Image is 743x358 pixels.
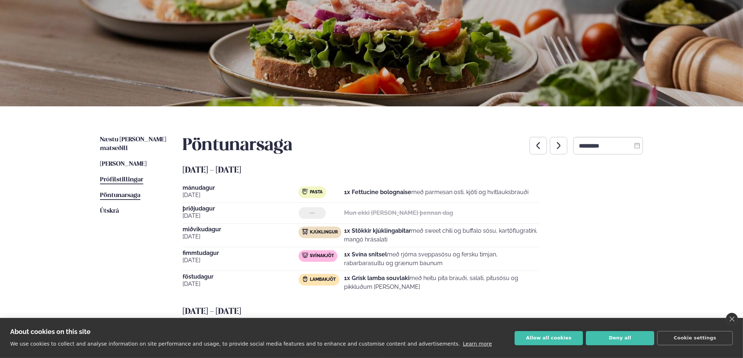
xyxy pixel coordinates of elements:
strong: Mun ekki [PERSON_NAME] þennan dag [344,209,453,216]
span: Prófílstillingar [100,177,143,183]
span: Næstu [PERSON_NAME] matseðill [100,137,166,152]
span: [DATE] [183,232,299,241]
h5: [DATE] - [DATE] [183,165,643,176]
span: Útskrá [100,208,119,214]
span: Pasta [310,189,323,195]
a: close [726,313,738,325]
strong: 1x Svína snitsel [344,251,387,258]
img: pasta.svg [302,189,308,194]
span: fimmtudagur [183,250,299,256]
span: [DATE] [183,256,299,265]
p: með parmesan osti, kjöti og hvítlauksbrauði [344,188,528,197]
span: Kjúklingur [310,229,338,235]
img: pork.svg [302,252,308,258]
button: Allow all cookies [515,331,583,345]
span: [DATE] [183,212,299,220]
span: miðvikudagur [183,227,299,232]
h2: Pöntunarsaga [183,135,292,156]
strong: About cookies on this site [10,328,91,335]
a: Pöntunarsaga [100,191,140,200]
span: mánudagur [183,185,299,191]
button: Deny all [586,331,654,345]
a: Prófílstillingar [100,176,143,184]
span: [PERSON_NAME] [100,161,147,167]
span: --- [309,210,315,216]
img: Lamb.svg [302,276,308,282]
a: [PERSON_NAME] [100,160,147,169]
strong: 1x Stökkir kjúklingabitar [344,227,411,234]
p: með rjóma sveppasósu og fersku timjan, rabarbarasultu og grænum baunum [344,250,539,268]
a: Næstu [PERSON_NAME] matseðill [100,135,168,153]
span: [DATE] [183,191,299,200]
strong: 1x Fettucine bolognaise [344,189,411,196]
span: [DATE] [183,280,299,288]
span: Svínakjöt [310,253,334,259]
a: Learn more [463,341,492,347]
span: Pöntunarsaga [100,192,140,198]
strong: 1x Grísk lamba souvlaki [344,275,410,282]
span: föstudagur [183,274,299,280]
h5: [DATE] - [DATE] [183,306,643,318]
a: Útskrá [100,207,119,216]
p: We use cookies to collect and analyse information on site performance and usage, to provide socia... [10,341,460,347]
img: chicken.svg [302,229,308,235]
p: með sweet chili og buffalo sósu, kartöflugratíni, mangó hrásalati [344,227,539,244]
button: Cookie settings [657,331,733,345]
span: þriðjudagur [183,206,299,212]
p: með heitu pita brauði, salati, pitusósu og pikkluðum [PERSON_NAME] [344,274,539,291]
span: Lambakjöt [310,277,336,283]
